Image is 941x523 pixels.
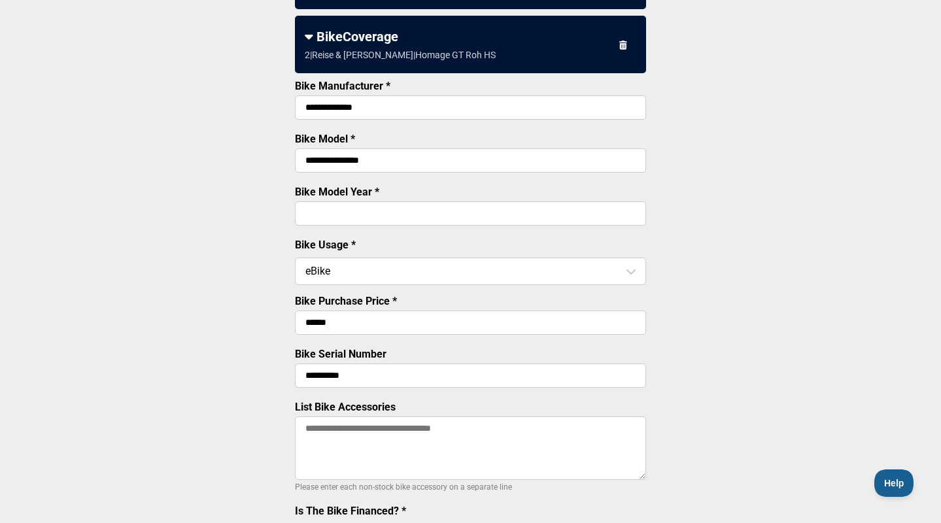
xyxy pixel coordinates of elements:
label: Is The Bike Financed? * [295,505,406,517]
div: BikeCoverage [305,29,636,44]
div: 2 | Reise & [PERSON_NAME] | Homage GT Roh HS [305,50,496,60]
label: Bike Usage * [295,239,356,251]
label: Bike Serial Number [295,348,386,360]
label: Bike Model Year * [295,186,379,198]
label: Bike Manufacturer * [295,80,390,92]
label: Bike Model * [295,133,355,145]
p: Please enter each non-stock bike accessory on a separate line [295,479,646,495]
label: List Bike Accessories [295,401,396,413]
iframe: Toggle Customer Support [874,469,915,497]
label: Bike Purchase Price * [295,295,397,307]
